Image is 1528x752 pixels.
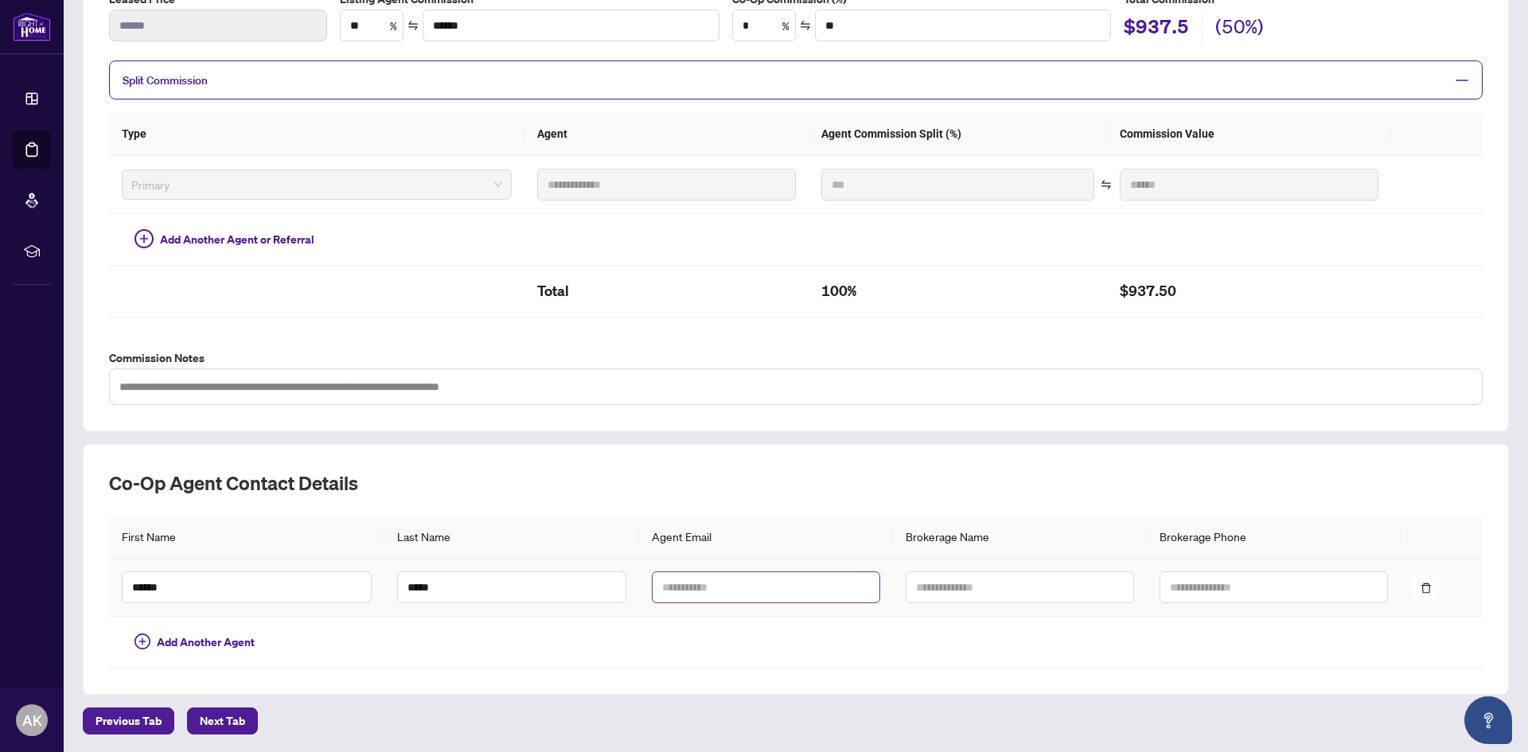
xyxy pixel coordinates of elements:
[384,515,638,559] th: Last Name
[1421,583,1432,594] span: delete
[639,515,893,559] th: Agent Email
[131,173,502,197] span: Primary
[1101,179,1112,190] span: swap
[187,707,258,734] button: Next Tab
[109,515,384,559] th: First Name
[160,231,314,248] span: Add Another Agent or Referral
[134,633,150,649] span: plus-circle
[95,708,162,734] span: Previous Tab
[1124,14,1189,44] h2: $937.5
[1120,279,1378,304] h2: $937.50
[22,709,42,731] span: AK
[200,708,245,734] span: Next Tab
[109,349,1483,367] label: Commission Notes
[1464,696,1512,744] button: Open asap
[893,515,1147,559] th: Brokerage Name
[1107,112,1391,156] th: Commission Value
[809,112,1107,156] th: Agent Commission Split (%)
[13,12,51,41] img: logo
[109,470,1483,496] h2: Co-op Agent Contact Details
[123,73,208,88] span: Split Commission
[407,20,419,31] span: swap
[1455,73,1469,88] span: minus
[109,60,1483,99] div: Split Commission
[109,112,524,156] th: Type
[134,229,154,248] span: plus-circle
[800,20,811,31] span: swap
[821,279,1094,304] h2: 100%
[122,227,327,252] button: Add Another Agent or Referral
[1147,515,1401,559] th: Brokerage Phone
[83,707,174,734] button: Previous Tab
[537,279,796,304] h2: Total
[122,629,267,655] button: Add Another Agent
[524,112,809,156] th: Agent
[1215,14,1264,44] h2: (50%)
[157,633,255,651] span: Add Another Agent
